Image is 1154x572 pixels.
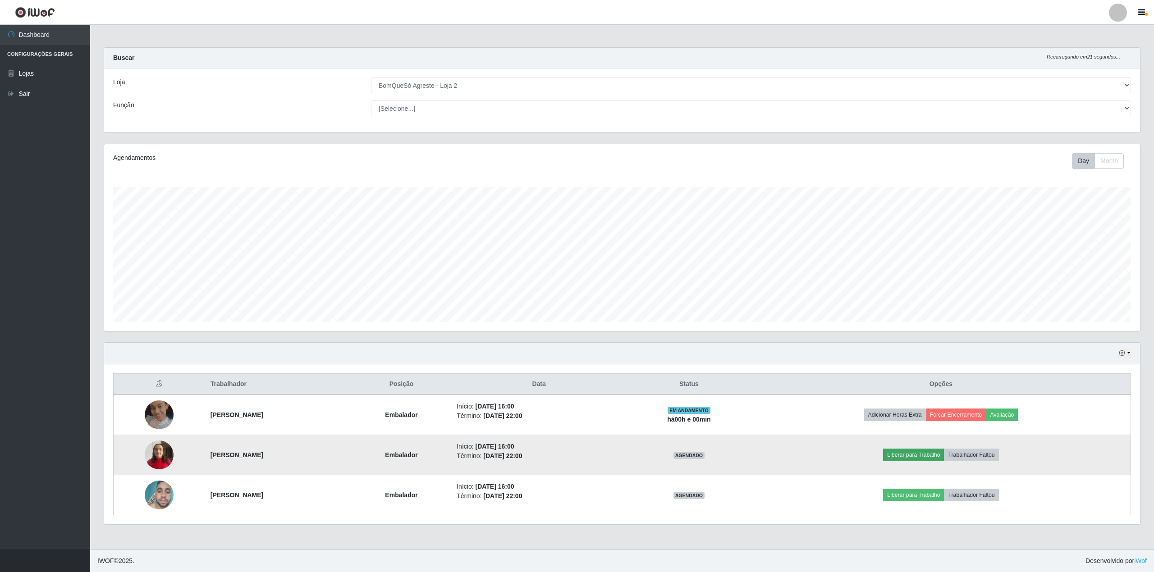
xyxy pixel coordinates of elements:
strong: [PERSON_NAME] [211,491,263,499]
strong: Embalador [385,491,417,499]
span: EM ANDAMENTO [668,407,710,414]
img: 1737135977494.jpeg [145,436,174,474]
th: Posição [352,374,451,395]
div: First group [1072,153,1124,169]
button: Month [1094,153,1124,169]
i: Recarregando em 21 segundos... [1047,54,1120,59]
strong: Embalador [385,411,417,418]
li: Término: [457,451,621,461]
strong: Embalador [385,451,417,459]
div: Toolbar with button groups [1072,153,1131,169]
img: CoreUI Logo [15,7,55,18]
th: Data [451,374,627,395]
time: [DATE] 22:00 [483,412,522,419]
time: [DATE] 22:00 [483,452,522,459]
li: Início: [457,402,621,411]
button: Liberar para Trabalho [883,449,944,461]
strong: [PERSON_NAME] [211,451,263,459]
time: [DATE] 16:00 [475,443,514,450]
li: Término: [457,491,621,501]
li: Início: [457,482,621,491]
img: 1733797233446.jpeg [145,400,174,429]
th: Trabalhador [205,374,352,395]
div: Agendamentos [113,153,529,163]
img: 1748551724527.jpeg [145,476,174,514]
button: Trabalhador Faltou [944,489,998,501]
th: Opções [751,374,1131,395]
li: Início: [457,442,621,451]
label: Função [113,100,134,110]
a: iWof [1134,557,1147,564]
span: IWOF [97,557,114,564]
button: Day [1072,153,1095,169]
span: Desenvolvido por [1085,556,1147,566]
strong: há 00 h e 00 min [667,416,711,423]
time: [DATE] 22:00 [483,492,522,499]
strong: [PERSON_NAME] [211,411,263,418]
li: Término: [457,411,621,421]
th: Status [627,374,751,395]
button: Avaliação [986,409,1018,421]
span: AGENDADO [673,452,705,459]
span: © 2025 . [97,556,134,566]
span: AGENDADO [673,492,705,499]
button: Forçar Encerramento [926,409,986,421]
button: Liberar para Trabalho [883,489,944,501]
time: [DATE] 16:00 [475,483,514,490]
time: [DATE] 16:00 [475,403,514,410]
button: Adicionar Horas Extra [864,409,926,421]
button: Trabalhador Faltou [944,449,998,461]
label: Loja [113,77,125,87]
strong: Buscar [113,54,134,61]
